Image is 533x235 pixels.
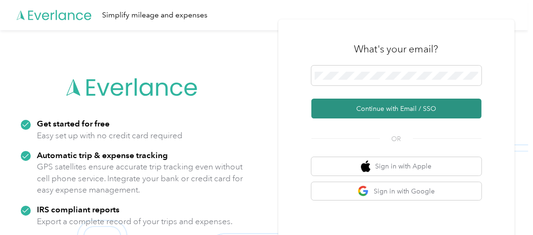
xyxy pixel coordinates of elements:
p: Export a complete record of your trips and expenses. [37,216,233,227]
h3: What's your email? [354,42,438,56]
img: google logo [358,185,370,197]
img: apple logo [361,160,370,172]
strong: Get started for free [37,118,110,128]
strong: Automatic trip & expense tracking [37,150,168,160]
span: OR [380,134,413,144]
button: google logoSign in with Google [311,182,481,201]
div: Simplify mileage and expenses [102,9,207,21]
p: Easy set up with no credit card required [37,130,183,142]
button: apple logoSign in with Apple [311,157,481,176]
button: Continue with Email / SSO [311,99,481,118]
strong: IRS compliant reports [37,204,120,214]
p: GPS satellites ensure accurate trip tracking even without cell phone service. Integrate your bank... [37,161,244,196]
